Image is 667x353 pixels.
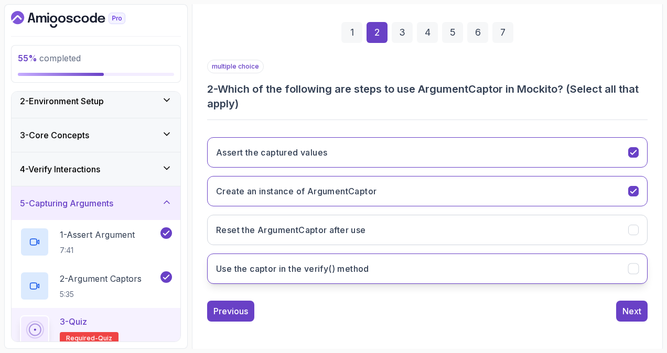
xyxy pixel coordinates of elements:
span: completed [18,53,81,63]
button: Previous [207,301,254,322]
p: 7:41 [60,245,135,256]
button: Use the captor in the verify() method [207,253,648,284]
div: 3 [392,22,413,43]
div: 5 [442,22,463,43]
button: 1-Assert Argument7:41 [20,227,172,257]
p: multiple choice [207,60,264,73]
button: 4-Verify Interactions [12,152,180,186]
div: 1 [341,22,362,43]
button: Assert the captured values [207,137,648,168]
div: 4 [417,22,438,43]
button: Next [616,301,648,322]
h3: 3 - Core Concepts [20,129,89,141]
a: Dashboard [11,11,149,28]
div: 2 [367,22,388,43]
h3: 4 - Verify Interactions [20,163,100,175]
button: 2-Environment Setup [12,84,180,118]
button: Create an instance of ArgumentCaptor [207,176,648,206]
h3: Reset the ArgumentCaptor after use [216,224,366,236]
span: quiz [98,334,112,343]
div: Previous [213,305,248,317]
div: Next [622,305,641,317]
button: 3-Core Concepts [12,118,180,152]
button: Reset the ArgumentCaptor after use [207,215,648,245]
h3: 5 - Capturing Arguments [20,197,113,209]
button: 2-Argument Captors5:35 [20,271,172,301]
div: 7 [492,22,513,43]
h3: Assert the captured values [216,146,327,159]
p: 2 - Argument Captors [60,272,142,285]
h3: Use the captor in the verify() method [216,262,369,275]
h3: Create an instance of ArgumentCaptor [216,185,376,197]
button: 3-QuizRequired-quiz [20,315,172,345]
h3: 2 - Which of the following are steps to use ArgumentCaptor in Mockito? (Select all that apply) [207,82,648,111]
button: 5-Capturing Arguments [12,186,180,220]
p: 1 - Assert Argument [60,228,135,241]
h3: 2 - Environment Setup [20,95,104,107]
span: Required- [66,334,98,343]
p: 3 - Quiz [60,315,87,328]
p: 5:35 [60,289,142,300]
span: 55 % [18,53,37,63]
div: 6 [467,22,488,43]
